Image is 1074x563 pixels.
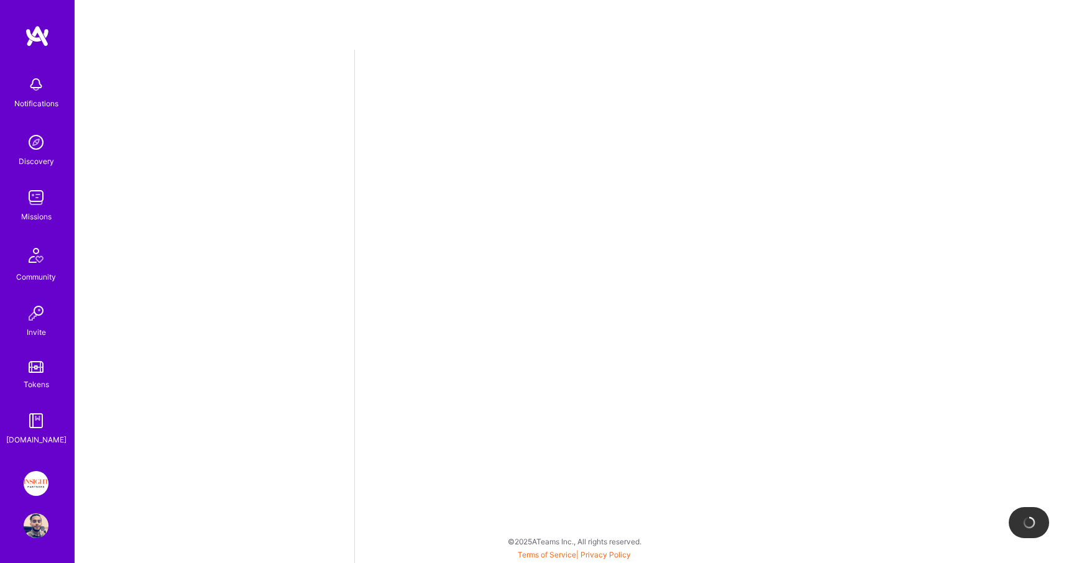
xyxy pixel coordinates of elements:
[29,361,44,373] img: tokens
[24,513,48,538] img: User Avatar
[1021,514,1037,531] img: loading
[518,550,576,559] a: Terms of Service
[21,210,52,223] div: Missions
[24,378,49,391] div: Tokens
[24,72,48,97] img: bell
[581,550,631,559] a: Privacy Policy
[21,471,52,496] a: Insight Partners: Data & AI - Sourcing
[24,408,48,433] img: guide book
[6,433,67,446] div: [DOMAIN_NAME]
[24,185,48,210] img: teamwork
[518,550,631,559] span: |
[16,270,56,283] div: Community
[21,513,52,538] a: User Avatar
[75,526,1074,557] div: © 2025 ATeams Inc., All rights reserved.
[21,240,51,270] img: Community
[24,130,48,155] img: discovery
[24,301,48,326] img: Invite
[25,25,50,47] img: logo
[19,155,54,168] div: Discovery
[27,326,46,339] div: Invite
[24,471,48,496] img: Insight Partners: Data & AI - Sourcing
[14,97,58,110] div: Notifications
